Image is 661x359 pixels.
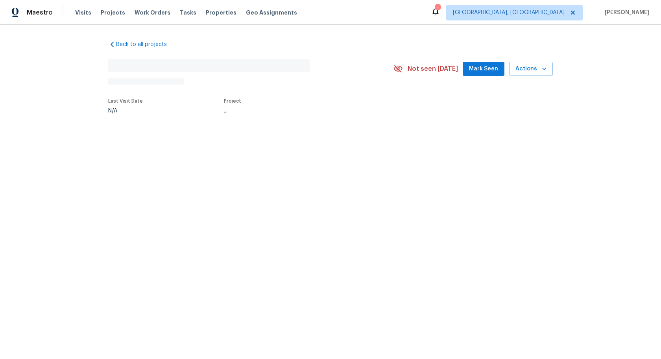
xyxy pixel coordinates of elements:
div: N/A [108,108,143,114]
button: Actions [509,62,553,76]
span: Project [224,99,241,103]
span: Projects [101,9,125,17]
span: Maestro [27,9,53,17]
span: Last Visit Date [108,99,143,103]
div: 1 [435,5,440,13]
span: [GEOGRAPHIC_DATA], [GEOGRAPHIC_DATA] [453,9,565,17]
span: Tasks [180,10,196,15]
span: Work Orders [135,9,170,17]
span: [PERSON_NAME] [602,9,649,17]
span: Visits [75,9,91,17]
span: Not seen [DATE] [408,65,458,73]
a: Back to all projects [108,41,184,48]
span: Properties [206,9,236,17]
div: ... [224,108,375,114]
span: Geo Assignments [246,9,297,17]
button: Mark Seen [463,62,504,76]
span: Actions [515,64,547,74]
span: Mark Seen [469,64,498,74]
